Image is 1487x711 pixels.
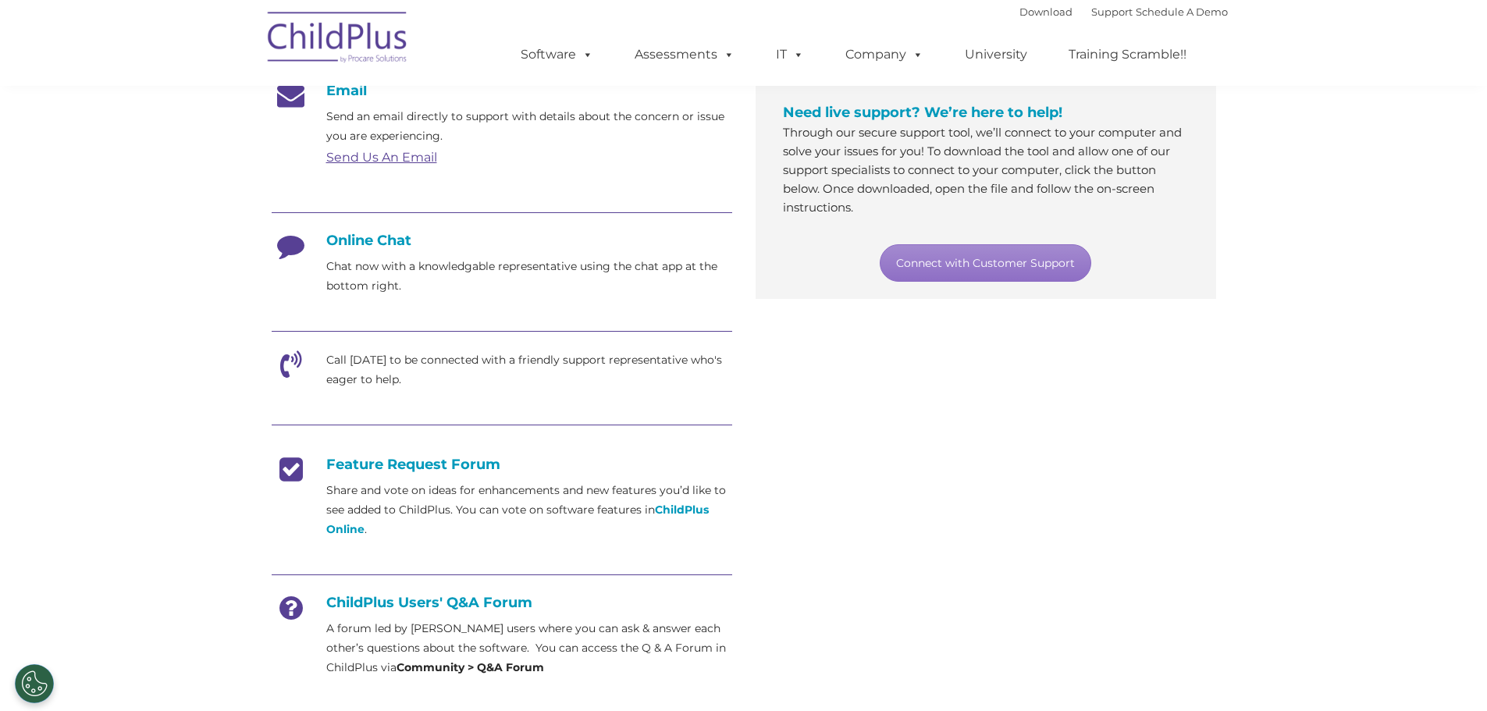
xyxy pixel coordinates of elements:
[272,456,732,473] h4: Feature Request Forum
[783,123,1189,217] p: Through our secure support tool, we’ll connect to your computer and solve your issues for you! To...
[15,664,54,703] button: Cookies Settings
[1053,39,1202,70] a: Training Scramble!!
[1091,5,1133,18] a: Support
[397,660,544,674] strong: Community > Q&A Forum
[760,39,820,70] a: IT
[326,503,709,536] a: ChildPlus Online
[326,481,732,539] p: Share and vote on ideas for enhancements and new features you’d like to see added to ChildPlus. Y...
[326,107,732,146] p: Send an email directly to support with details about the concern or issue you are experiencing.
[830,39,939,70] a: Company
[1019,5,1073,18] a: Download
[272,594,732,611] h4: ChildPlus Users' Q&A Forum
[326,619,732,677] p: A forum led by [PERSON_NAME] users where you can ask & answer each other’s questions about the so...
[949,39,1043,70] a: University
[260,1,416,79] img: ChildPlus by Procare Solutions
[505,39,609,70] a: Software
[272,232,732,249] h4: Online Chat
[880,244,1091,282] a: Connect with Customer Support
[326,150,437,165] a: Send Us An Email
[783,104,1062,121] span: Need live support? We’re here to help!
[619,39,750,70] a: Assessments
[326,350,732,389] p: Call [DATE] to be connected with a friendly support representative who's eager to help.
[1019,5,1228,18] font: |
[326,257,732,296] p: Chat now with a knowledgable representative using the chat app at the bottom right.
[272,82,732,99] h4: Email
[1136,5,1228,18] a: Schedule A Demo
